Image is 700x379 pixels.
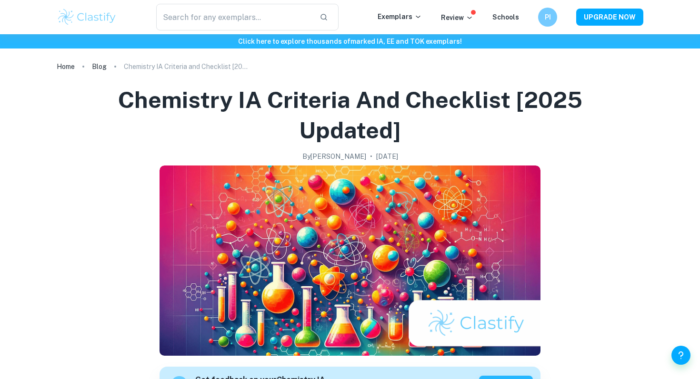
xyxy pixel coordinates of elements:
[57,8,117,27] img: Clastify logo
[441,12,473,23] p: Review
[156,4,312,30] input: Search for any exemplars...
[57,60,75,73] a: Home
[542,12,553,22] h6: PI
[68,85,632,146] h1: Chemistry IA Criteria and Checklist [2025 updated]
[378,11,422,22] p: Exemplars
[538,8,557,27] button: PI
[124,61,248,72] p: Chemistry IA Criteria and Checklist [2025 updated]
[671,346,690,365] button: Help and Feedback
[370,151,372,162] p: •
[492,13,519,21] a: Schools
[576,9,643,26] button: UPGRADE NOW
[2,36,698,47] h6: Click here to explore thousands of marked IA, EE and TOK exemplars !
[92,60,107,73] a: Blog
[160,165,540,356] img: Chemistry IA Criteria and Checklist [2025 updated] cover image
[302,151,366,162] h2: By [PERSON_NAME]
[376,151,398,162] h2: [DATE]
